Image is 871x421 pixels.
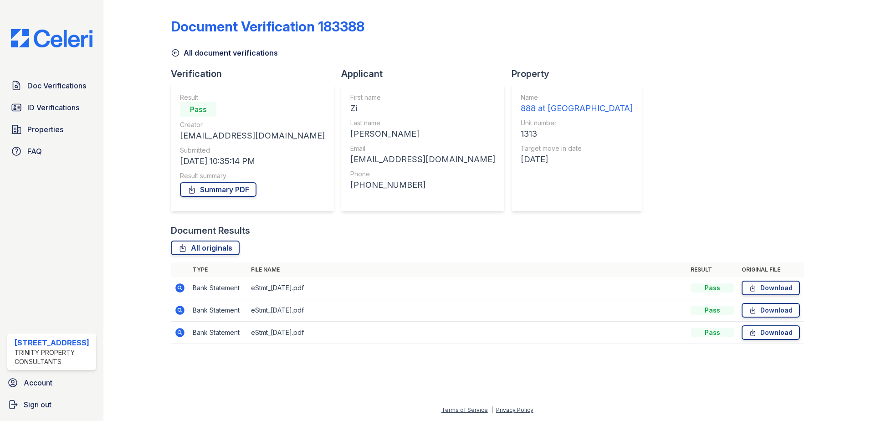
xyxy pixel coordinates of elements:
div: [DATE] [521,153,633,166]
a: FAQ [7,142,96,160]
img: CE_Logo_Blue-a8612792a0a2168367f1c8372b55b34899dd931a85d93a1a3d3e32e68fde9ad4.png [4,29,100,47]
a: All originals [171,241,240,255]
th: Original file [738,262,804,277]
a: Name 888 at [GEOGRAPHIC_DATA] [521,93,633,115]
div: Result summary [180,171,325,180]
a: Privacy Policy [496,406,533,413]
div: [STREET_ADDRESS] [15,337,92,348]
th: Type [189,262,247,277]
td: Bank Statement [189,299,247,322]
div: Property [512,67,649,80]
div: 888 at [GEOGRAPHIC_DATA] [521,102,633,115]
a: Download [742,325,800,340]
div: Unit number [521,118,633,128]
a: Properties [7,120,96,139]
td: eStmt_[DATE].pdf [247,322,687,344]
div: Pass [691,306,734,315]
a: Account [4,374,100,392]
span: Sign out [24,399,51,410]
a: Download [742,303,800,318]
td: Bank Statement [189,277,247,299]
div: Pass [180,102,216,117]
div: First name [350,93,495,102]
div: Submitted [180,146,325,155]
div: Result [180,93,325,102]
a: Terms of Service [441,406,488,413]
div: Zi [350,102,495,115]
div: Applicant [341,67,512,80]
div: Trinity Property Consultants [15,348,92,366]
div: Pass [691,283,734,293]
div: Verification [171,67,341,80]
div: Pass [691,328,734,337]
div: Name [521,93,633,102]
span: Account [24,377,52,388]
a: All document verifications [171,47,278,58]
div: [PERSON_NAME] [350,128,495,140]
td: eStmt_[DATE].pdf [247,277,687,299]
span: FAQ [27,146,42,157]
a: ID Verifications [7,98,96,117]
a: Doc Verifications [7,77,96,95]
div: Creator [180,120,325,129]
div: [EMAIL_ADDRESS][DOMAIN_NAME] [350,153,495,166]
a: Download [742,281,800,295]
div: [DATE] 10:35:14 PM [180,155,325,168]
span: ID Verifications [27,102,79,113]
div: Email [350,144,495,153]
span: Properties [27,124,63,135]
div: | [491,406,493,413]
div: Phone [350,169,495,179]
div: Document Verification 183388 [171,18,364,35]
td: eStmt_[DATE].pdf [247,299,687,322]
div: Last name [350,118,495,128]
td: Bank Statement [189,322,247,344]
div: [EMAIL_ADDRESS][DOMAIN_NAME] [180,129,325,142]
div: Target move in date [521,144,633,153]
th: File name [247,262,687,277]
a: Sign out [4,395,100,414]
span: Doc Verifications [27,80,86,91]
div: 1313 [521,128,633,140]
div: [PHONE_NUMBER] [350,179,495,191]
a: Summary PDF [180,182,256,197]
div: Document Results [171,224,250,237]
th: Result [687,262,738,277]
